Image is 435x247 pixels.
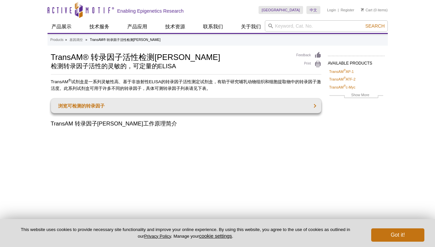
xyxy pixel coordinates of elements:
[361,8,364,11] img: Your Cart
[371,228,424,242] button: Got it!
[344,69,346,72] sup: ®
[265,20,388,32] input: Keyword, Cat. No.
[259,6,303,14] a: [GEOGRAPHIC_DATA]
[117,8,184,14] h2: Enabling Epigenetics Research
[363,23,386,29] button: Search
[306,6,320,14] a: 中文
[361,6,388,14] li: (0 items)
[123,20,151,33] a: 产品应用
[161,20,189,33] a: 技术资源
[48,20,75,33] a: 产品展示
[68,78,71,82] sup: ®
[51,99,321,113] a: 浏览可检测的转录因子
[51,79,321,92] p: TransAM 试剂盒是一系列灵敏性高、基于非放射性ELISA的转录因子活性测定试剂盒，有助于研究哺乳动物组织和细胞提取物中的转录因子激活度。此系列试剂盒可用于许多不同的转录因子，具体可测转录因...
[51,37,63,43] a: Products
[51,63,290,69] h2: 检测转录因子活性的灵敏的，可定量的ELISA
[329,76,356,82] a: TransAM®ATF-2
[329,69,354,75] a: TransAM®AP-1
[51,120,321,128] h2: TransAM 转录因子[PERSON_NAME]工作原理简介
[327,8,336,12] a: Login
[329,84,356,90] a: TransAM®c-Myc
[344,77,346,80] sup: ®
[361,8,373,12] a: Cart
[338,6,339,14] li: |
[328,56,384,68] h2: AVAILABLE PRODUCTS
[11,227,360,239] p: This website uses cookies to provide necessary site functionality and improve your online experie...
[65,38,67,42] li: »
[344,84,346,88] sup: ®
[237,20,265,33] a: 关于我们
[199,20,227,33] a: 联系我们
[90,38,161,42] li: TransAM® 转录因子活性检测[PERSON_NAME]
[365,23,384,29] span: Search
[85,38,87,42] li: »
[51,52,290,62] h1: TransAM® 转录因子活性检测[PERSON_NAME]
[69,37,83,43] a: 基因调控
[341,8,354,12] a: Register
[329,92,383,100] a: Show More
[296,52,321,59] a: Feedback
[296,61,321,68] a: Print
[199,233,232,239] button: cookie settings
[85,20,113,33] a: 技术服务
[144,234,171,239] a: Privacy Policy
